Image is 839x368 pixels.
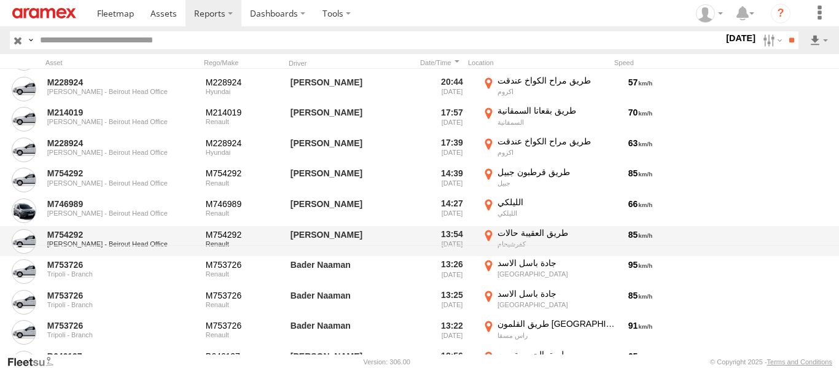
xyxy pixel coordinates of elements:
a: Visit our Website [7,356,63,368]
div: 20:44 [DATE] [429,75,475,103]
div: Renault [206,179,282,187]
div: M754292 [206,168,282,179]
div: Ahmad Haydar [289,105,424,133]
div: Hyundai [206,149,282,156]
div: Renault [206,240,282,248]
div: Renault [206,331,282,339]
div: طريق العقيبة حالات [498,227,620,238]
div: كفرشيحام [498,240,620,248]
label: Search Filter Options [758,31,784,49]
div: جادة باسل الاسد [498,257,620,268]
div: Bader Naaman [289,318,424,346]
a: M228924 [47,138,197,149]
div: 14:39 [DATE] [429,166,475,195]
div: M228924 [206,77,282,88]
div: Location [468,58,609,67]
img: aramex-logo.svg [12,8,76,18]
label: Click to View Current Location [480,166,622,195]
div: [PERSON_NAME] - Beirout Head Office [47,88,197,95]
div: [GEOGRAPHIC_DATA] [498,300,620,309]
div: M754292 [206,229,282,240]
a: M214019 [47,107,197,118]
a: M753726 [47,320,197,331]
div: AbedElKarim Jaafar [289,227,424,256]
div: طريق الحمصية روم [498,349,620,360]
div: طريق مراح الكواخ عندقت [498,75,620,86]
div: 17:57 [DATE] [429,105,475,133]
div: © Copyright 2025 - [710,358,832,366]
label: Click to View Current Location [480,257,622,286]
div: Joseph AlHaddad [289,75,424,103]
a: M754292 [47,168,197,179]
div: Mazen Siblini [692,4,727,23]
a: M754292 [47,229,197,240]
div: طريق مراح الكواخ عندقت [498,136,620,147]
div: Bader Naaman [289,257,424,286]
div: M753726 [206,259,282,270]
div: Rego/Make [204,58,284,67]
div: الليلكي [498,209,620,217]
div: طريق قرطبون جبيل [498,166,620,178]
div: M214019 [206,107,282,118]
label: Click to View Current Location [480,136,622,164]
div: [GEOGRAPHIC_DATA] [498,270,620,278]
div: جادة باسل الاسد [498,288,620,299]
div: Tripoli - Branch [47,301,197,308]
div: جبيل [498,179,620,187]
div: [PERSON_NAME] - Beirout Head Office [47,118,197,125]
div: 13:26 [DATE] [429,257,475,286]
div: Click to Sort [416,58,463,67]
label: Search Query [26,31,36,49]
div: اكروم [498,87,620,96]
div: طريق بقعاتا السمقانية [498,105,620,116]
a: M746989 [47,198,197,209]
div: راس مسقا [498,331,620,340]
a: M228924 [47,77,197,88]
div: [PERSON_NAME] - Beirout Head Office [47,149,197,156]
label: Click to View Current Location [480,288,622,316]
div: Hyundai [206,88,282,95]
div: B646197 [206,351,282,362]
div: 13:22 [DATE] [429,318,475,346]
div: Tripoli - Branch [47,270,197,278]
div: الليلكي [498,197,620,208]
div: M746989 [206,198,282,209]
div: Joseph AlHaddad [289,136,424,164]
label: Click to View Current Location [480,75,622,103]
a: M753726 [47,290,197,301]
div: Tripoli - Branch [47,331,197,339]
div: طريق القلمون [GEOGRAPHIC_DATA] [498,318,620,329]
div: AbedElKarim Jaafar [289,166,424,195]
div: 13:54 [DATE] [429,227,475,256]
i: ? [771,4,790,23]
div: [PERSON_NAME] - Beirout Head Office [47,209,197,217]
label: Export results as... [808,31,829,49]
div: M228924 [206,138,282,149]
div: 14:27 [DATE] [429,197,475,225]
div: M753726 [206,320,282,331]
div: [PERSON_NAME] - Beirout Head Office [47,240,197,248]
div: Nader Shouman [289,197,424,225]
div: Renault [206,118,282,125]
a: B646197 [47,351,197,362]
div: Renault [206,270,282,278]
div: Driver [289,61,412,67]
label: Click to View Current Location [480,227,622,256]
div: Version: 306.00 [364,358,410,366]
label: Click to View Current Location [480,105,622,133]
div: السمقانية [498,118,620,127]
div: Renault [206,209,282,217]
label: Click to View Current Location [480,197,622,225]
div: Renault [206,301,282,308]
div: [PERSON_NAME] - Beirout Head Office [47,179,197,187]
div: Asset [45,58,199,67]
div: 13:25 [DATE] [429,288,475,316]
label: [DATE] [724,31,758,45]
a: M753726 [47,259,197,270]
a: Terms and Conditions [767,358,832,366]
div: 17:39 [DATE] [429,136,475,164]
div: اكروم [498,148,620,157]
div: Bader Naaman [289,288,424,316]
div: M753726 [206,290,282,301]
label: Click to View Current Location [480,318,622,346]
